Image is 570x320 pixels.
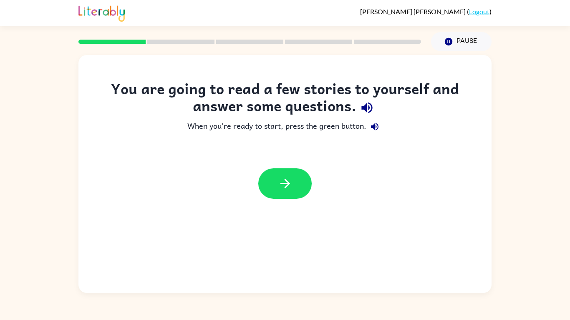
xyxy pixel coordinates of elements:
[469,7,489,15] a: Logout
[360,7,492,15] div: ( )
[431,32,492,51] button: Pause
[360,7,467,15] span: [PERSON_NAME] [PERSON_NAME]
[78,3,125,22] img: Literably
[95,80,475,118] div: You are going to read a few stories to yourself and answer some questions.
[95,118,475,135] div: When you're ready to start, press the green button.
